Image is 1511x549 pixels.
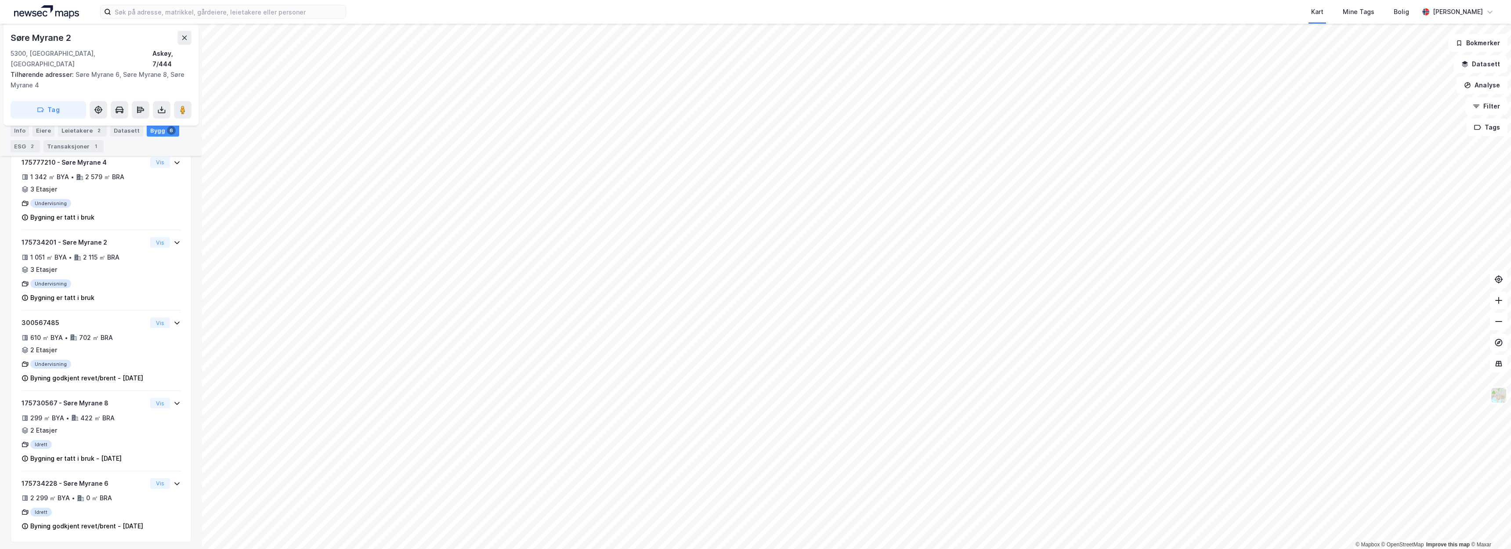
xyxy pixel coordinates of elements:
[167,126,176,135] div: 6
[1465,98,1507,115] button: Filter
[94,126,103,135] div: 2
[30,453,122,464] div: Bygning er tatt i bruk - [DATE]
[1467,507,1511,549] iframe: Chat Widget
[111,5,346,18] input: Søk på adresse, matrikkel, gårdeiere, leietakere eller personer
[1426,542,1470,548] a: Improve this map
[11,140,40,152] div: ESG
[11,48,152,69] div: 5300, [GEOGRAPHIC_DATA], [GEOGRAPHIC_DATA]
[1356,542,1380,548] a: Mapbox
[1433,7,1483,17] div: [PERSON_NAME]
[110,124,143,137] div: Datasett
[80,413,115,423] div: 422 ㎡ BRA
[79,332,113,343] div: 702 ㎡ BRA
[30,493,70,503] div: 2 299 ㎡ BYA
[30,212,94,223] div: Bygning er tatt i bruk
[1343,7,1374,17] div: Mine Tags
[58,124,107,137] div: Leietakere
[66,415,69,422] div: •
[150,478,170,489] button: Vis
[147,124,179,137] div: Bygg
[30,252,67,263] div: 1 051 ㎡ BYA
[30,521,143,531] div: Byning godkjent revet/brent - [DATE]
[11,124,29,137] div: Info
[1490,387,1507,404] img: Z
[22,157,147,168] div: 175777210 - Søre Myrane 4
[1457,76,1507,94] button: Analyse
[1454,55,1507,73] button: Datasett
[30,264,57,275] div: 3 Etasjer
[65,334,68,341] div: •
[69,254,72,261] div: •
[30,373,143,383] div: Byning godkjent revet/brent - [DATE]
[30,425,57,436] div: 2 Etasjer
[11,31,72,45] div: Søre Myrane 2
[71,173,74,181] div: •
[33,124,54,137] div: Eiere
[150,398,170,408] button: Vis
[28,142,36,151] div: 2
[30,172,69,182] div: 1 342 ㎡ BYA
[91,142,100,151] div: 1
[150,157,170,168] button: Vis
[11,71,76,78] span: Tilhørende adresser:
[43,140,104,152] div: Transaksjoner
[1311,7,1323,17] div: Kart
[1448,34,1507,52] button: Bokmerker
[150,237,170,248] button: Vis
[30,293,94,303] div: Bygning er tatt i bruk
[11,101,86,119] button: Tag
[30,184,57,195] div: 3 Etasjer
[30,345,57,355] div: 2 Etasjer
[85,172,124,182] div: 2 579 ㎡ BRA
[22,398,147,408] div: 175730567 - Søre Myrane 8
[72,495,75,502] div: •
[150,318,170,328] button: Vis
[22,318,147,328] div: 300567485
[11,69,184,90] div: Søre Myrane 6, Søre Myrane 8, Søre Myrane 4
[14,5,79,18] img: logo.a4113a55bc3d86da70a041830d287a7e.svg
[22,478,147,489] div: 175734228 - Søre Myrane 6
[1467,507,1511,549] div: Kontrollprogram for chat
[30,332,63,343] div: 610 ㎡ BYA
[30,413,64,423] div: 299 ㎡ BYA
[86,493,112,503] div: 0 ㎡ BRA
[22,237,147,248] div: 175734201 - Søre Myrane 2
[1394,7,1409,17] div: Bolig
[1467,119,1507,136] button: Tags
[1381,542,1424,548] a: OpenStreetMap
[83,252,119,263] div: 2 115 ㎡ BRA
[152,48,192,69] div: Askøy, 7/444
